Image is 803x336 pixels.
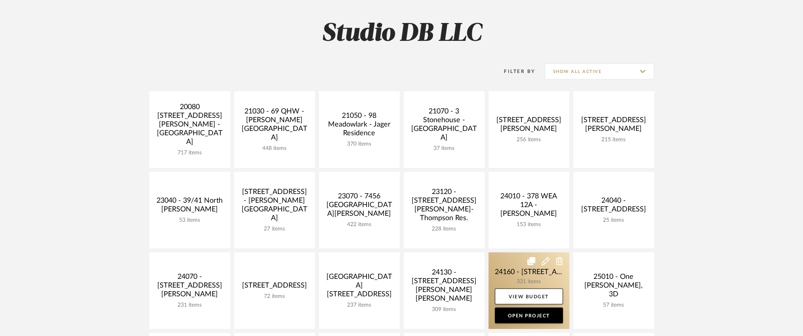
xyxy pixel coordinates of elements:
div: 256 items [495,136,563,143]
div: 21070 - 3 Stonehouse - [GEOGRAPHIC_DATA] [410,107,478,145]
div: [STREET_ADDRESS] - [PERSON_NAME][GEOGRAPHIC_DATA] [240,188,309,226]
div: 24070 - [STREET_ADDRESS][PERSON_NAME] [156,273,224,302]
div: 20080 [STREET_ADDRESS][PERSON_NAME] - [GEOGRAPHIC_DATA] [156,103,224,150]
div: 37 items [410,145,478,152]
div: 24040 - [STREET_ADDRESS] [580,196,648,217]
div: 57 items [580,302,648,309]
div: 448 items [240,145,309,152]
div: 72 items [240,293,309,300]
div: 23040 - 39/41 North [PERSON_NAME] [156,196,224,217]
div: [STREET_ADDRESS][PERSON_NAME] [580,116,648,136]
div: 24130 - [STREET_ADDRESS][PERSON_NAME][PERSON_NAME] [410,268,478,306]
div: 237 items [325,302,393,309]
div: 25 items [580,217,648,224]
h2: Studio DB LLC [116,19,687,49]
div: 27 items [240,226,309,232]
div: 370 items [325,141,393,148]
div: 24010 - 378 WEA 12A - [PERSON_NAME] [495,192,563,221]
div: 215 items [580,136,648,143]
div: 422 items [325,221,393,228]
a: Open Project [495,307,563,323]
div: 25010 - One [PERSON_NAME], 3D [580,273,648,302]
div: [GEOGRAPHIC_DATA][STREET_ADDRESS] [325,273,393,302]
div: 231 items [156,302,224,309]
div: [STREET_ADDRESS] [240,281,309,293]
div: 717 items [156,150,224,156]
a: View Budget [495,288,563,304]
div: 153 items [495,221,563,228]
div: 21050 - 98 Meadowlark - Jager Residence [325,111,393,141]
div: [STREET_ADDRESS][PERSON_NAME] [495,116,563,136]
div: 23070 - 7456 [GEOGRAPHIC_DATA][PERSON_NAME] [325,192,393,221]
div: 53 items [156,217,224,224]
div: 228 items [410,226,478,232]
div: 23120 - [STREET_ADDRESS][PERSON_NAME]-Thompson Res. [410,188,478,226]
div: Filter By [494,67,536,75]
div: 21030 - 69 QHW - [PERSON_NAME][GEOGRAPHIC_DATA] [240,107,309,145]
div: 309 items [410,306,478,313]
